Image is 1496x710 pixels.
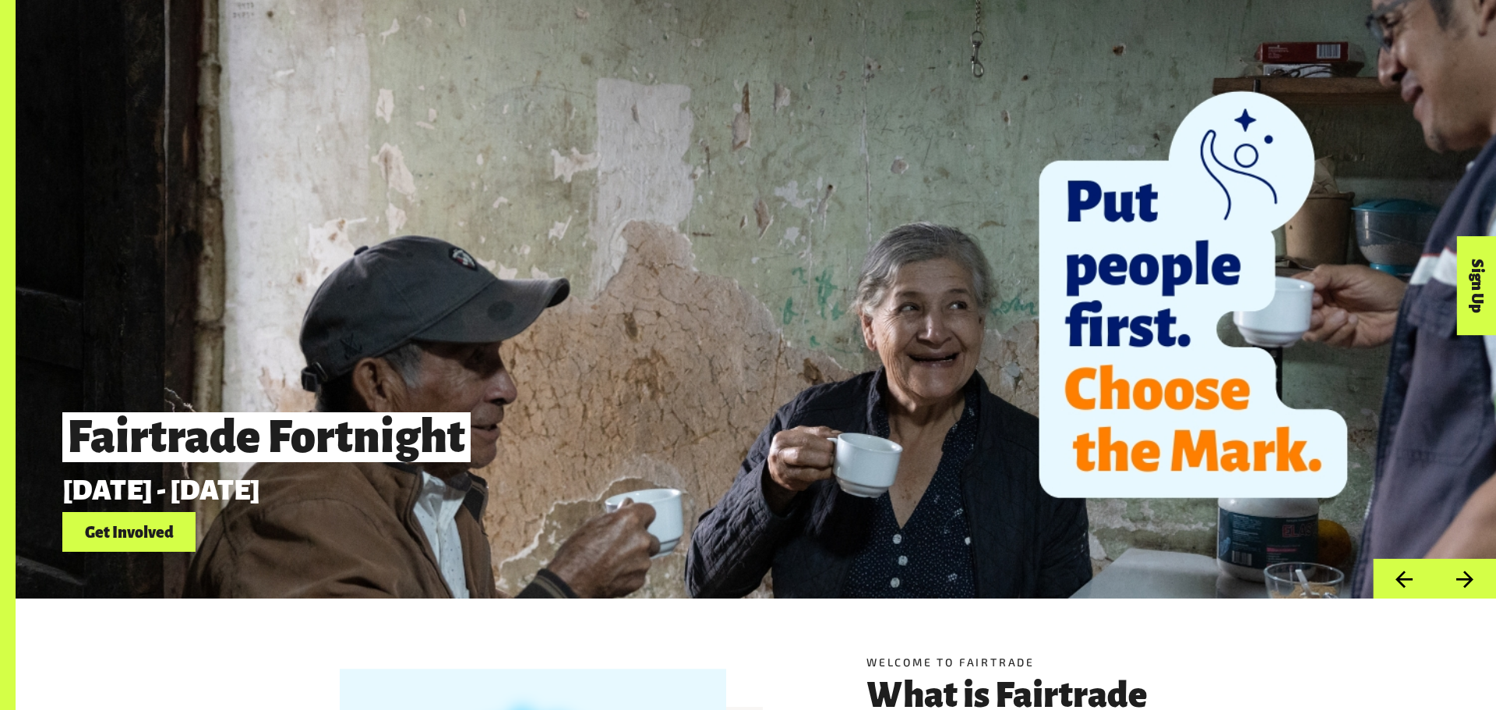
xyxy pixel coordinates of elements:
[62,512,196,552] a: Get Involved
[866,654,1172,670] h5: Welcome to Fairtrade
[62,475,1215,506] p: [DATE] - [DATE]
[62,412,471,462] span: Fairtrade Fortnight
[1434,559,1496,599] button: Next
[1373,559,1434,599] button: Previous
